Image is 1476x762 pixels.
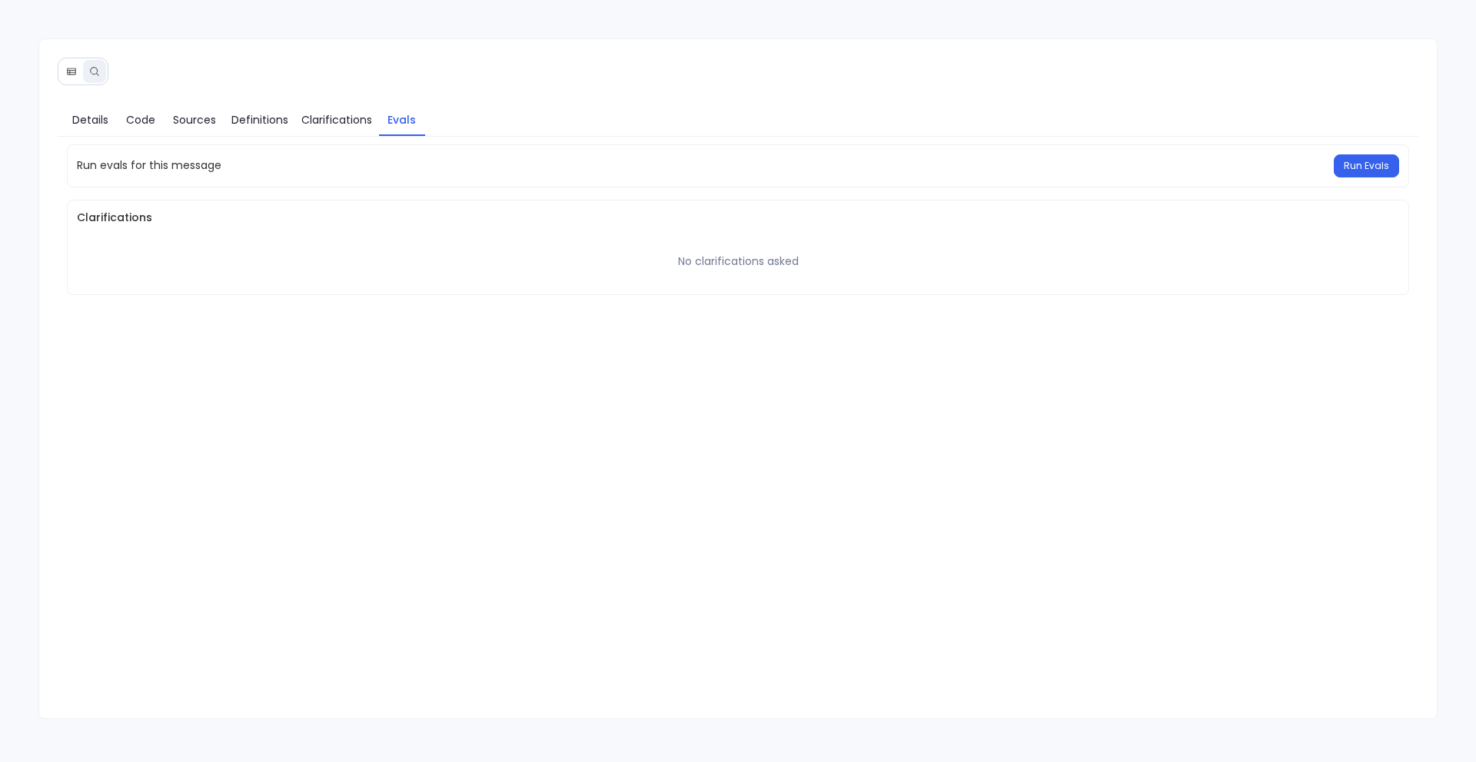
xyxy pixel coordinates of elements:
span: Evals [387,111,416,128]
span: Sources [173,111,216,128]
span: Code [126,111,155,128]
span: Definitions [231,111,288,128]
span: Run Evals [1344,160,1389,172]
button: Run Evals [1334,154,1399,177]
span: Clarifications [77,210,1400,226]
span: Details [72,111,108,128]
span: Clarifications [301,111,372,128]
span: Run evals for this message [77,157,221,174]
div: No clarifications asked [678,253,799,270]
